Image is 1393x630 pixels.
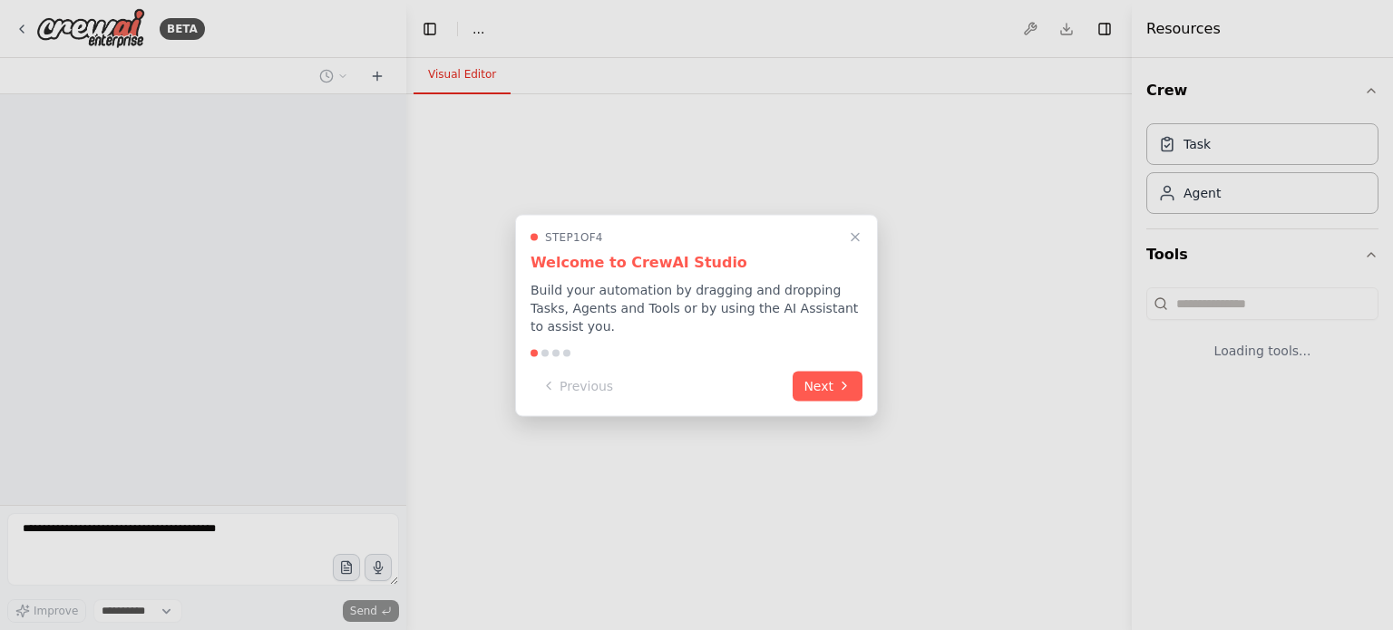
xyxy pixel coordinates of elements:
button: Previous [531,371,624,401]
button: Next [793,371,862,401]
h3: Welcome to CrewAI Studio [531,251,862,273]
span: Step 1 of 4 [545,229,603,244]
button: Close walkthrough [844,226,866,247]
p: Build your automation by dragging and dropping Tasks, Agents and Tools or by using the AI Assista... [531,280,862,334]
button: Hide left sidebar [417,16,443,42]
